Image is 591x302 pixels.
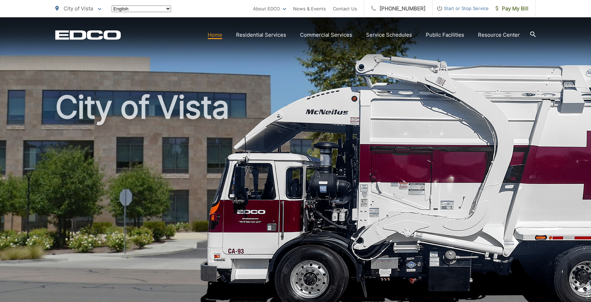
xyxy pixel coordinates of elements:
a: Home [208,31,222,39]
a: Service Schedules [366,31,412,39]
select: Select a language [112,6,171,12]
a: Contact Us [333,4,357,13]
a: Resource Center [478,31,520,39]
a: Commercial Services [300,31,352,39]
a: EDCD logo. Return to the homepage. [55,30,121,40]
a: About EDCO [253,4,286,13]
a: Residential Services [236,31,286,39]
span: City of Vista [64,5,93,12]
a: Public Facilities [426,31,464,39]
span: Pay My Bill [496,4,528,13]
a: News & Events [293,4,326,13]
